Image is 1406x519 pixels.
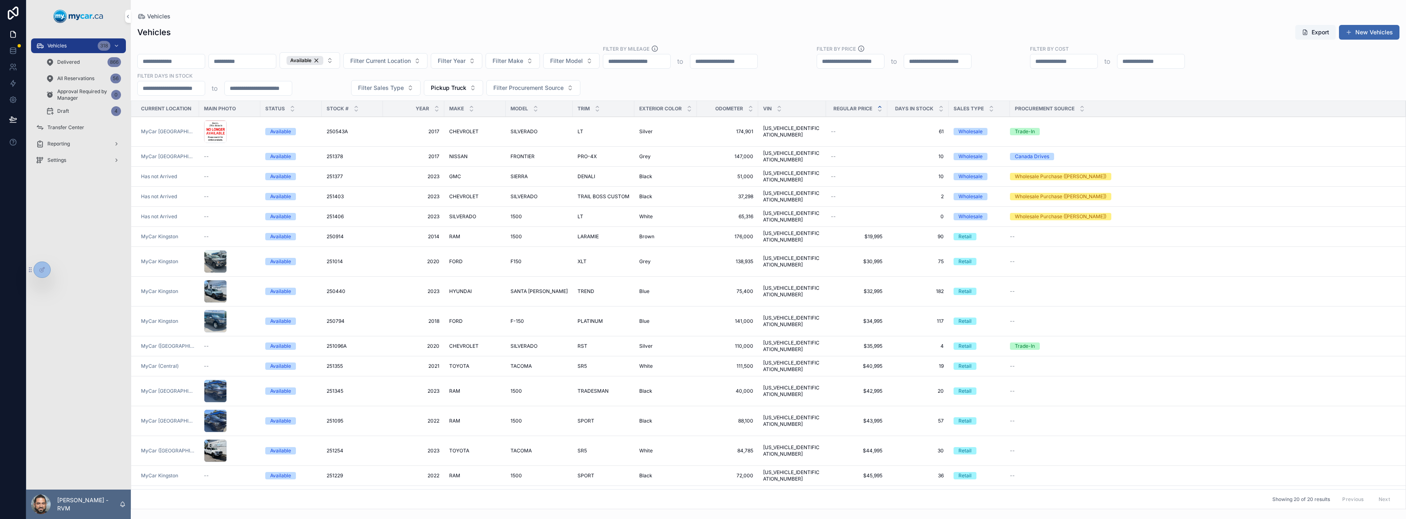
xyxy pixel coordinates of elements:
[265,193,317,200] a: Available
[892,233,944,240] a: 90
[702,173,753,180] span: 51,000
[270,173,291,180] div: Available
[449,213,501,220] a: SILVERADO
[327,173,343,180] span: 251377
[510,193,568,200] a: SILVERADO
[958,173,983,180] div: Wholesale
[270,233,291,240] div: Available
[639,153,692,160] a: Grey
[892,128,944,135] a: 61
[57,75,94,82] span: All Reservations
[327,288,378,295] a: 250440
[449,233,460,240] span: RAM
[1015,128,1035,135] div: Trade-In
[141,258,194,265] a: MyCar Kingston
[763,170,821,183] span: [US_VEHICLE_IDENTIFICATION_NUMBER]
[1010,258,1015,265] span: --
[892,153,944,160] a: 10
[702,193,753,200] a: 37,298
[358,84,404,92] span: Filter Sales Type
[57,88,108,101] span: Approval Required by Manager
[578,233,629,240] a: LARAMIE
[327,213,344,220] span: 251406
[639,288,692,295] a: Blue
[141,153,194,160] a: MyCar [GEOGRAPHIC_DATA]
[639,233,692,240] a: Brown
[449,258,501,265] a: FORD
[639,233,654,240] span: Brown
[763,210,821,223] a: [US_VEHICLE_IDENTIFICATION_NUMBER]
[578,213,583,220] span: LT
[265,288,317,295] a: Available
[327,233,378,240] a: 250914
[550,57,583,65] span: Filter Model
[702,153,753,160] span: 147,000
[486,53,540,69] button: Select Button
[26,33,131,178] div: scrollable content
[449,193,479,200] span: CHEVROLET
[831,153,882,160] a: --
[449,153,468,160] span: NISSAN
[954,128,1005,135] a: Wholesale
[1010,128,1396,135] a: Trade-In
[204,213,209,220] span: --
[388,153,439,160] a: 2017
[141,318,178,324] a: MyCar Kingston
[388,173,439,180] a: 2023
[763,190,821,203] a: [US_VEHICLE_IDENTIFICATION_NUMBER]
[763,125,821,138] span: [US_VEHICLE_IDENTIFICATION_NUMBER]
[578,213,629,220] a: LT
[831,173,882,180] a: --
[831,153,836,160] span: --
[702,213,753,220] a: 65,316
[388,128,439,135] a: 2017
[388,233,439,240] a: 2014
[265,153,317,160] a: Available
[111,106,121,116] div: 4
[892,213,944,220] span: 0
[449,153,501,160] a: NISSAN
[892,193,944,200] a: 2
[98,41,110,51] div: 318
[449,288,472,295] span: HYUNDAI
[763,150,821,163] a: [US_VEHICLE_IDENTIFICATION_NUMBER]
[817,45,856,52] label: FILTER BY PRICE
[343,53,428,69] button: Select Button
[831,233,882,240] span: $19,995
[204,213,255,220] a: --
[424,80,483,96] button: Select Button
[449,128,501,135] a: CHEVROLET
[141,128,194,135] a: MyCar [GEOGRAPHIC_DATA]
[141,213,194,220] a: Has not Arrived
[958,258,972,265] div: Retail
[31,153,126,168] a: Settings
[265,318,317,325] a: Available
[141,288,178,295] a: MyCar Kingston
[831,258,882,265] a: $30,995
[702,128,753,135] span: 174,901
[204,153,255,160] a: --
[265,173,317,180] a: Available
[510,213,522,220] span: 1500
[578,258,629,265] a: XLT
[958,318,972,325] div: Retail
[287,56,323,65] button: Unselect AVAILABLE
[141,213,177,220] span: Has not Arrived
[137,12,170,20] a: Vehicles
[265,258,317,265] a: Available
[510,128,568,135] a: SILVERADO
[438,57,466,65] span: Filter Year
[1010,233,1396,240] a: --
[702,233,753,240] span: 176,000
[763,315,821,328] a: [US_VEHICLE_IDENTIFICATION_NUMBER]
[493,84,564,92] span: Filter Procurement Source
[147,12,170,20] span: Vehicles
[327,193,344,200] span: 251403
[141,173,194,180] a: Has not Arrived
[327,193,378,200] a: 251403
